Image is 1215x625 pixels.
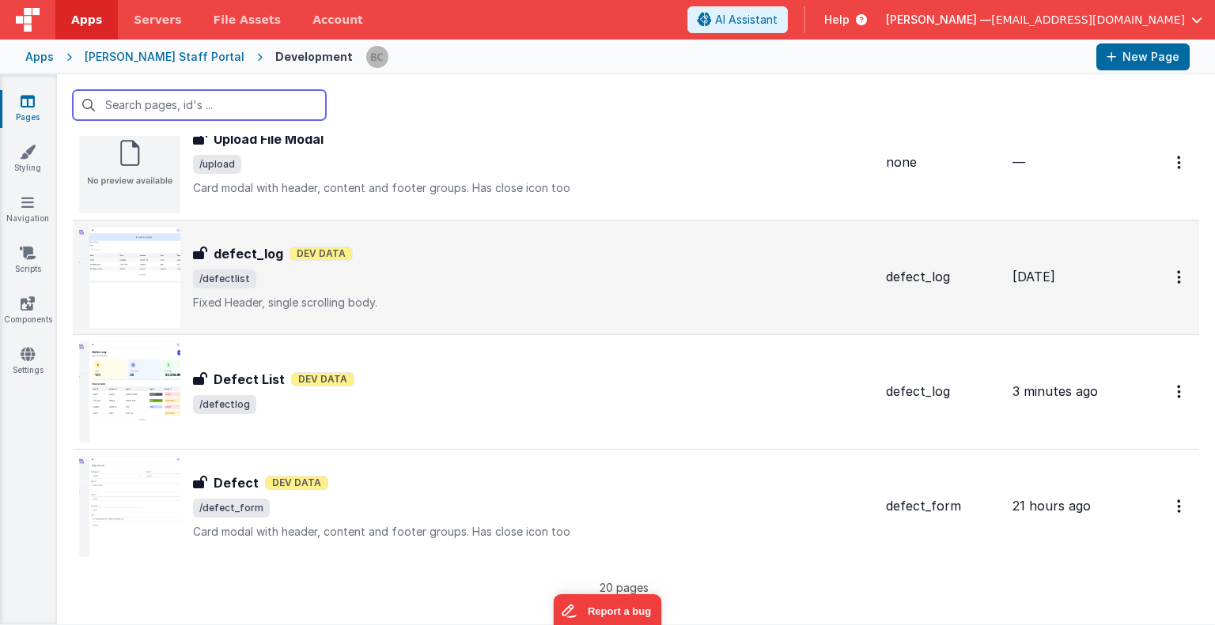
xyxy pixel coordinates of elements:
div: defect_log [886,382,1000,401]
p: Card modal with header, content and footer groups. Has close icon too [193,180,873,196]
span: AI Assistant [715,12,778,28]
h3: defect_log [214,244,283,263]
p: Fixed Header, single scrolling body. [193,295,873,311]
button: Options [1168,261,1193,293]
button: Options [1168,375,1193,408]
span: /upload [193,155,241,174]
div: defect_log [886,268,1000,286]
span: [EMAIL_ADDRESS][DOMAIN_NAME] [991,12,1185,28]
span: 21 hours ago [1012,498,1091,514]
span: Dev Data [290,247,353,261]
span: Apps [71,12,102,28]
div: Development [275,49,353,65]
button: Options [1168,146,1193,179]
span: /defectlist [193,269,256,288]
input: Search pages, id's ... [73,90,326,120]
span: [PERSON_NAME] — [886,12,991,28]
img: 178831b925e1d191091bdd3f12a9f5dd [366,46,388,68]
span: Dev Data [291,372,354,386]
button: AI Assistant [687,6,788,33]
button: Options [1168,490,1193,522]
span: 3 minutes ago [1012,383,1098,399]
span: /defect_form [193,499,270,518]
button: New Page [1096,43,1190,70]
h3: Upload File Modal [214,130,324,149]
span: Dev Data [265,476,328,490]
h3: Defect List [214,370,285,389]
div: Apps [25,49,54,65]
button: [PERSON_NAME] — [EMAIL_ADDRESS][DOMAIN_NAME] [886,12,1202,28]
span: — [1012,154,1025,170]
span: [DATE] [1012,269,1055,284]
div: [PERSON_NAME] Staff Portal [85,49,244,65]
p: Card modal with header, content and footer groups. Has close icon too [193,524,873,540]
div: none [886,153,1000,171]
span: /defectlog [193,395,256,414]
span: Help [824,12,850,28]
div: defect_form [886,497,1000,515]
span: File Assets [214,12,282,28]
span: Servers [134,12,181,28]
h3: Defect [214,473,259,492]
p: 20 pages [73,579,1175,596]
